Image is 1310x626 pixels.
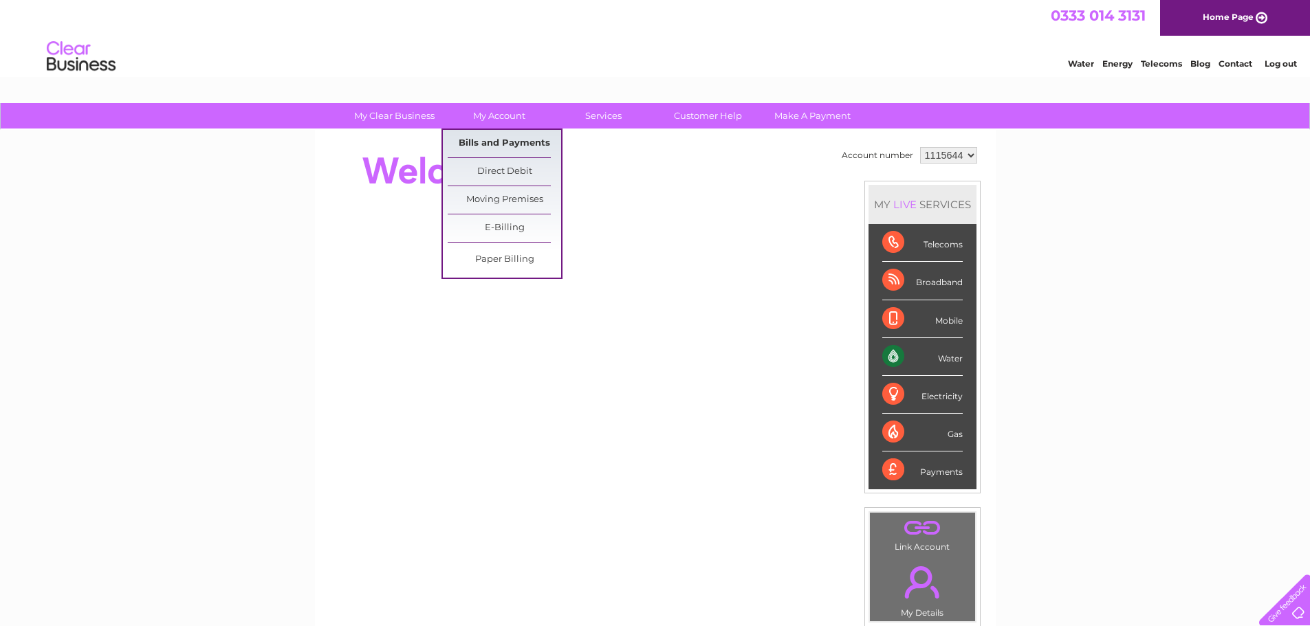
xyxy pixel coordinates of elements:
[882,414,963,451] div: Gas
[882,262,963,300] div: Broadband
[331,8,981,67] div: Clear Business is a trading name of Verastar Limited (registered in [GEOGRAPHIC_DATA] No. 3667643...
[1068,58,1094,69] a: Water
[869,512,976,555] td: Link Account
[756,103,869,128] a: Make A Payment
[1190,58,1210,69] a: Blog
[338,103,451,128] a: My Clear Business
[882,300,963,338] div: Mobile
[442,103,556,128] a: My Account
[1051,7,1146,24] a: 0333 014 3131
[869,555,976,622] td: My Details
[838,144,917,167] td: Account number
[448,158,561,186] a: Direct Debit
[869,185,976,224] div: MY SERVICES
[1219,58,1252,69] a: Contact
[46,36,116,78] img: logo.png
[448,214,561,242] a: E-Billing
[882,338,963,376] div: Water
[1102,58,1133,69] a: Energy
[891,198,919,211] div: LIVE
[1141,58,1182,69] a: Telecoms
[448,130,561,157] a: Bills and Payments
[448,246,561,273] a: Paper Billing
[448,186,561,214] a: Moving Premises
[873,558,972,606] a: .
[882,224,963,262] div: Telecoms
[1265,58,1297,69] a: Log out
[651,103,765,128] a: Customer Help
[547,103,660,128] a: Services
[873,516,972,540] a: .
[882,451,963,489] div: Payments
[882,376,963,414] div: Electricity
